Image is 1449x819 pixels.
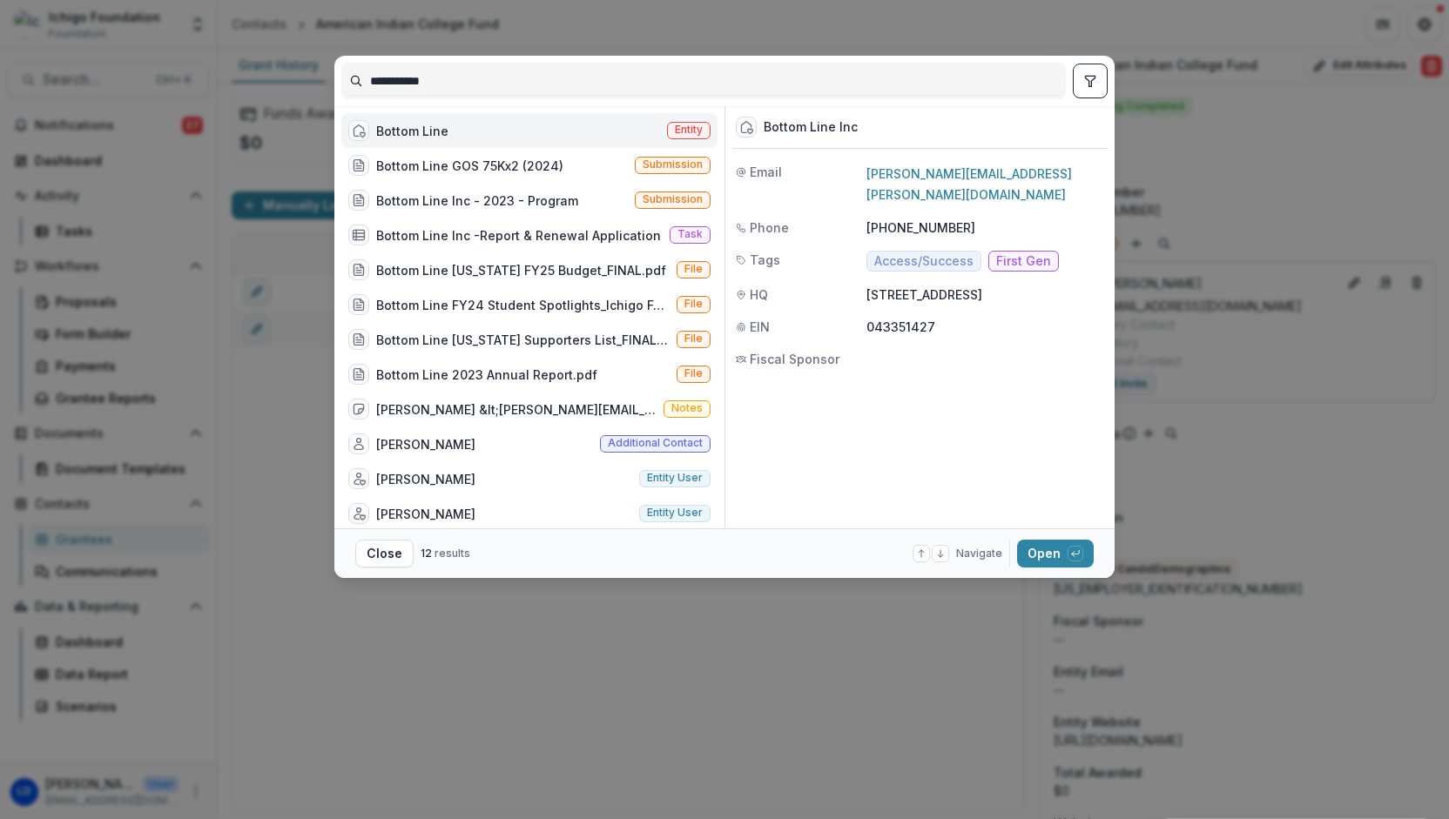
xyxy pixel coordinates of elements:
span: File [684,298,703,310]
p: [PHONE_NUMBER] [866,218,1104,237]
span: results [435,547,470,560]
div: Bottom Line Inc [764,120,858,135]
span: File [684,263,703,275]
div: [PERSON_NAME] [376,505,475,523]
a: [PERSON_NAME][EMAIL_ADDRESS][PERSON_NAME][DOMAIN_NAME] [866,166,1072,202]
span: Entity user [647,472,703,484]
span: File [684,367,703,379]
span: Task [677,228,703,240]
p: 043351427 [866,318,1104,336]
span: EIN [750,318,770,336]
span: Submission [643,193,703,205]
button: Open [1017,540,1094,567]
span: 12 [421,547,432,560]
span: Email [750,163,782,181]
span: Entity [675,124,703,136]
span: Notes [671,402,703,414]
span: Phone [750,218,789,237]
div: Bottom Line FY24 Student Spotlights_Ichigo Foundation_November 2024_FINAL.pdf [376,296,670,314]
div: Bottom Line Inc -Report & Renewal Application [376,226,661,245]
div: Bottom Line GOS 75Kx2 (2024) [376,157,563,175]
span: Submission [643,158,703,171]
span: Fiscal Sponsor [750,350,839,368]
span: Navigate [956,546,1002,561]
span: Tags [750,251,780,269]
span: Entity user [647,507,703,519]
span: Additional contact [608,437,703,449]
div: Bottom Line [US_STATE] FY25 Budget_FINAL.pdf [376,261,666,279]
span: File [684,332,703,345]
div: [PERSON_NAME] [376,435,475,453]
div: [PERSON_NAME] &lt;[PERSON_NAME][EMAIL_ADDRESS][DOMAIN_NAME]&gt;3:52 PM (3 hours ago)to [PERSON_NA... [376,400,657,419]
div: Bottom Line [376,122,448,140]
div: Bottom Line Inc - 2023 - Program [376,191,578,210]
div: Bottom Line 2023 Annual Report.pdf [376,366,597,384]
button: toggle filters [1073,64,1108,98]
span: HQ [750,285,768,304]
button: Close [355,540,414,567]
span: Access/Success [874,254,974,269]
p: [STREET_ADDRESS] [866,285,1104,304]
div: [PERSON_NAME] [376,470,475,488]
span: First Gen [996,254,1051,269]
div: Bottom Line [US_STATE] Supporters List_FINAL.pdf [376,331,670,349]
